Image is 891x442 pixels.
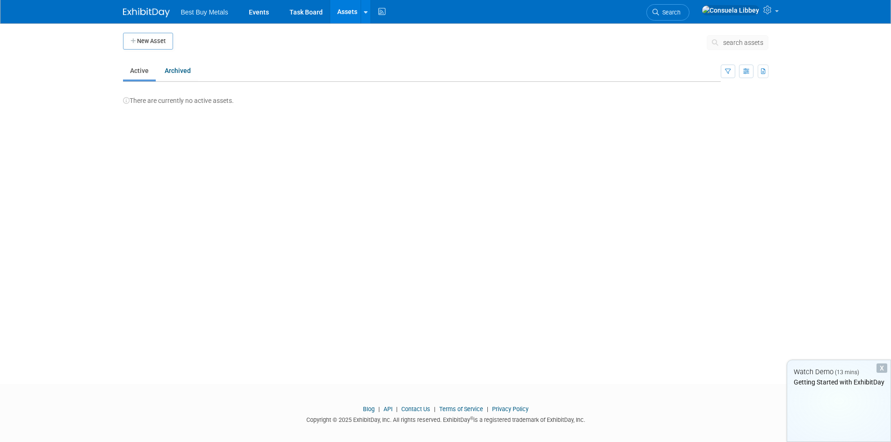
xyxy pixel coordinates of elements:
[394,406,400,413] span: |
[376,406,382,413] span: |
[702,5,760,15] img: Consuela Libbey
[787,377,891,387] div: Getting Started with ExhibitDay
[723,39,763,46] span: search assets
[485,406,491,413] span: |
[492,406,529,413] a: Privacy Policy
[123,87,768,105] div: There are currently no active assets.
[123,8,170,17] img: ExhibitDay
[470,416,473,421] sup: ®
[646,4,689,21] a: Search
[707,35,768,50] button: search assets
[363,406,375,413] a: Blog
[439,406,483,413] a: Terms of Service
[787,367,891,377] div: Watch Demo
[432,406,438,413] span: |
[835,369,859,376] span: (13 mins)
[123,62,156,80] a: Active
[877,363,887,373] div: Dismiss
[158,62,198,80] a: Archived
[181,8,228,16] span: Best Buy Metals
[401,406,430,413] a: Contact Us
[659,9,681,16] span: Search
[384,406,392,413] a: API
[123,33,173,50] button: New Asset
